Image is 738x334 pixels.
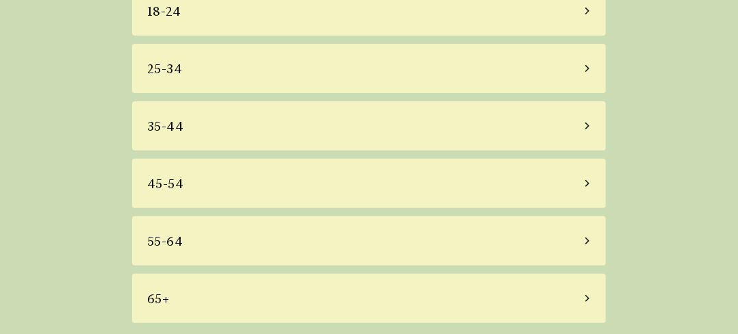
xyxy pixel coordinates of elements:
div: 45-54 [147,175,184,193]
div: 35-44 [147,117,184,136]
div: 25-34 [147,60,183,78]
div: 55-64 [147,232,183,250]
div: 18-24 [147,2,181,21]
div: 65+ [147,290,170,308]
